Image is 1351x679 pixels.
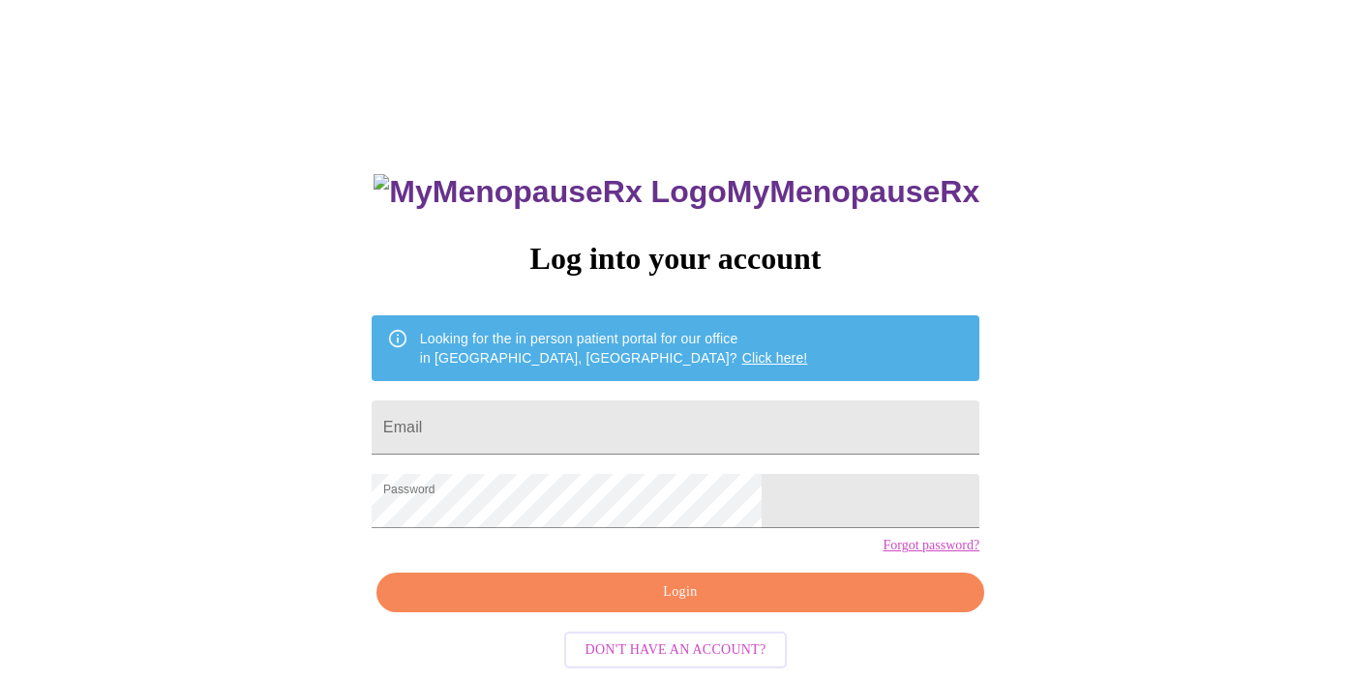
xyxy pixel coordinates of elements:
a: Forgot password? [883,538,979,553]
a: Don't have an account? [559,640,793,657]
button: Don't have an account? [564,632,788,669]
a: Click here! [742,350,808,366]
h3: Log into your account [372,241,979,277]
h3: MyMenopauseRx [374,174,979,210]
span: Login [399,580,962,605]
img: MyMenopauseRx Logo [374,174,726,210]
button: Login [376,573,984,612]
div: Looking for the in person patient portal for our office in [GEOGRAPHIC_DATA], [GEOGRAPHIC_DATA]? [420,321,808,375]
span: Don't have an account? [585,638,766,663]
